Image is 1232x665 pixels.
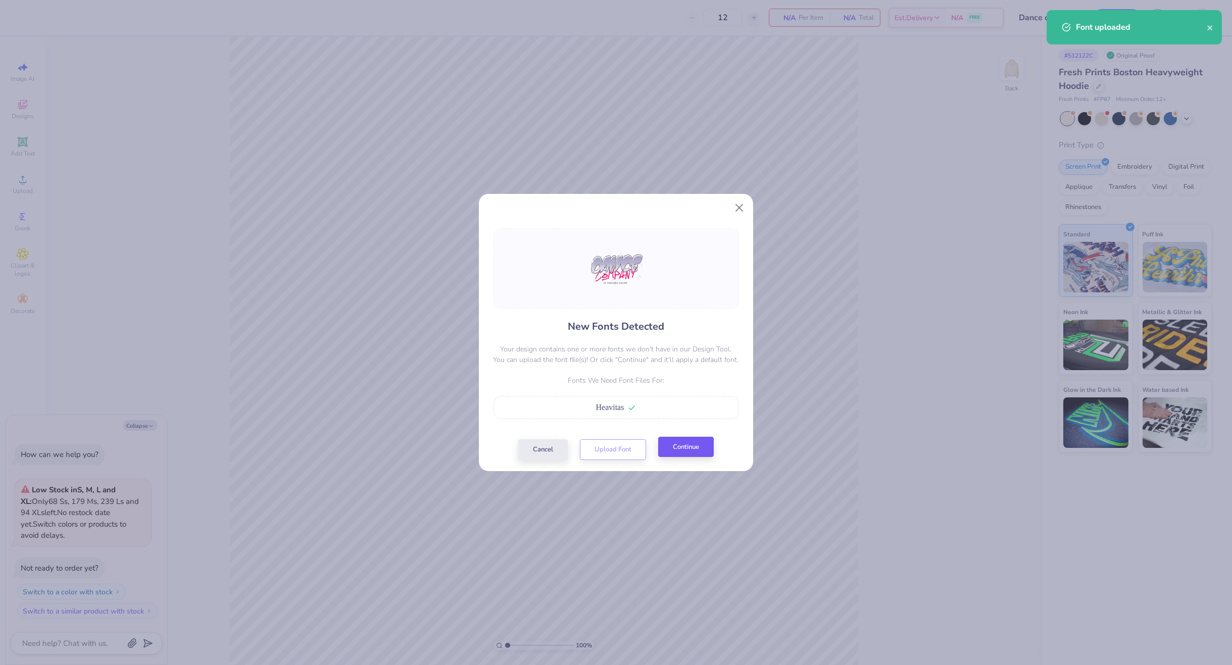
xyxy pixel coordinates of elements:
div: Font uploaded [1076,21,1207,33]
button: Continue [658,437,714,457]
button: Close [730,198,749,218]
h4: New Fonts Detected [568,319,664,334]
p: Fonts We Need Font Files For: [494,375,739,386]
p: Your design contains one or more fonts we don't have in our Design Tool. You can upload the font ... [494,344,739,365]
span: Heavitas [596,403,624,412]
button: close [1207,21,1214,33]
button: Cancel [518,439,568,460]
